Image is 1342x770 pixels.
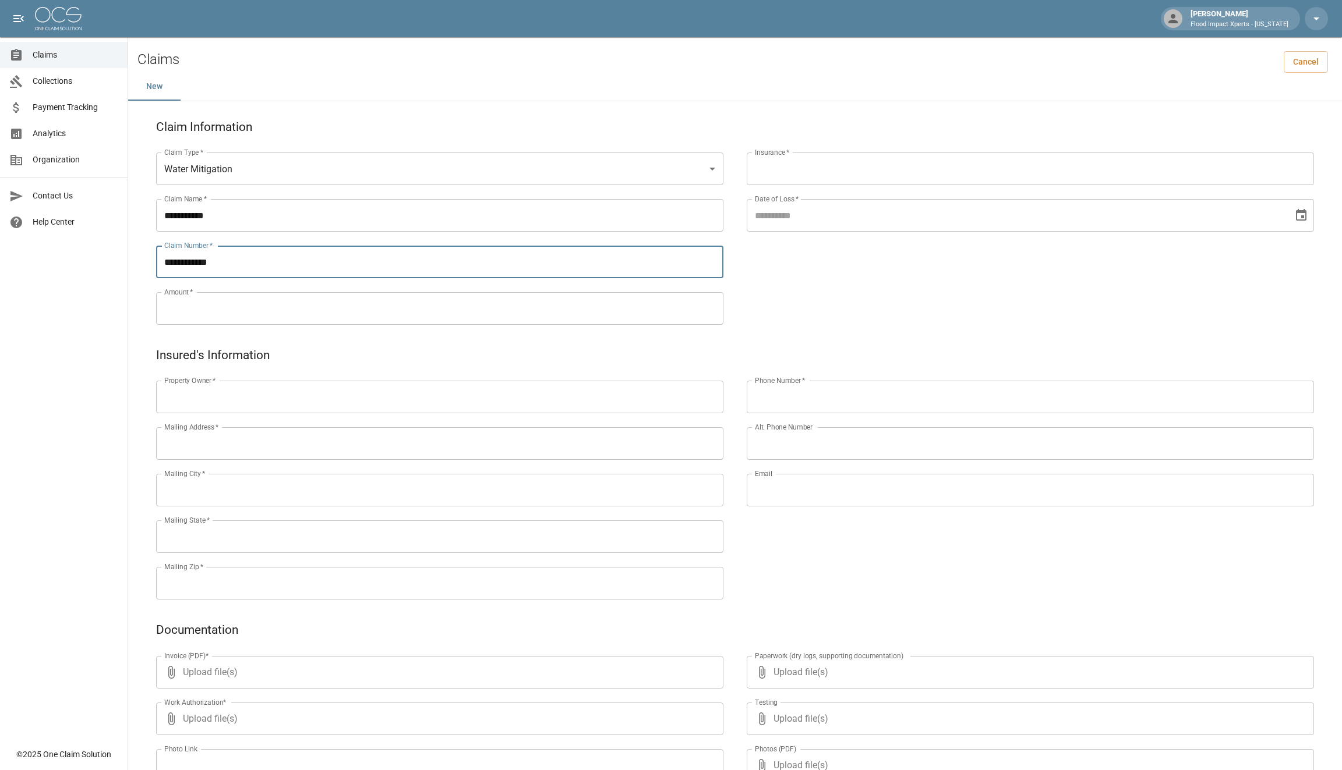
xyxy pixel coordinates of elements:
[1191,20,1288,30] p: Flood Impact Xperts - [US_STATE]
[33,101,118,113] span: Payment Tracking
[156,152,723,185] div: Water Mitigation
[164,469,206,478] label: Mailing City
[164,744,197,754] label: Photo Link
[33,75,118,87] span: Collections
[164,697,227,707] label: Work Authorization*
[7,7,30,30] button: open drawer
[33,127,118,140] span: Analytics
[164,147,203,157] label: Claim Type
[774,656,1283,689] span: Upload file(s)
[774,702,1283,735] span: Upload file(s)
[1290,204,1313,227] button: Choose date
[164,422,218,432] label: Mailing Address
[755,147,789,157] label: Insurance
[183,702,692,735] span: Upload file(s)
[755,744,796,754] label: Photos (PDF)
[164,515,210,525] label: Mailing State
[164,651,209,661] label: Invoice (PDF)*
[16,748,111,760] div: © 2025 One Claim Solution
[164,194,207,204] label: Claim Name
[137,51,179,68] h2: Claims
[33,49,118,61] span: Claims
[33,154,118,166] span: Organization
[164,240,213,250] label: Claim Number
[35,7,82,30] img: ocs-logo-white-transparent.png
[755,194,799,204] label: Date of Loss
[33,190,118,202] span: Contact Us
[1186,8,1293,29] div: [PERSON_NAME]
[33,216,118,228] span: Help Center
[128,73,181,101] button: New
[128,73,1342,101] div: dynamic tabs
[755,375,805,385] label: Phone Number
[164,287,193,297] label: Amount
[164,375,216,385] label: Property Owner
[164,562,204,572] label: Mailing Zip
[755,422,813,432] label: Alt. Phone Number
[1284,51,1328,73] a: Cancel
[755,651,903,661] label: Paperwork (dry logs, supporting documentation)
[755,697,778,707] label: Testing
[183,656,692,689] span: Upload file(s)
[755,469,772,478] label: Email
